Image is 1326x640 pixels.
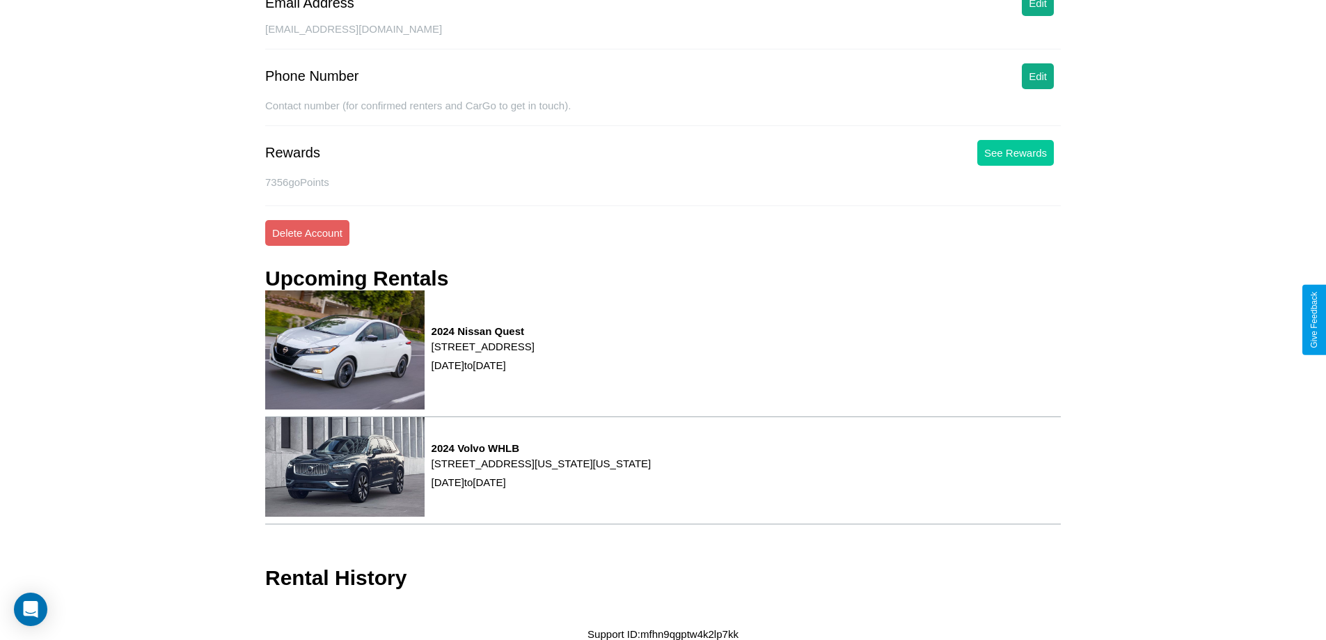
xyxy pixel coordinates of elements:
div: Contact number (for confirmed renters and CarGo to get in touch). [265,100,1061,126]
p: [DATE] to [DATE] [432,473,652,492]
p: [STREET_ADDRESS][US_STATE][US_STATE] [432,454,652,473]
div: Open Intercom Messenger [14,593,47,626]
h3: 2024 Nissan Quest [432,325,535,337]
h3: 2024 Volvo WHLB [432,442,652,454]
img: rental [265,290,425,409]
img: rental [265,417,425,517]
div: Rewards [265,145,320,161]
button: See Rewards [977,140,1054,166]
div: Give Feedback [1309,292,1319,348]
h3: Upcoming Rentals [265,267,448,290]
p: 7356 goPoints [265,173,1061,192]
h3: Rental History [265,566,407,590]
p: [STREET_ADDRESS] [432,337,535,356]
p: [DATE] to [DATE] [432,356,535,375]
div: [EMAIL_ADDRESS][DOMAIN_NAME] [265,23,1061,49]
button: Edit [1022,63,1054,89]
button: Delete Account [265,220,349,246]
div: Phone Number [265,68,359,84]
